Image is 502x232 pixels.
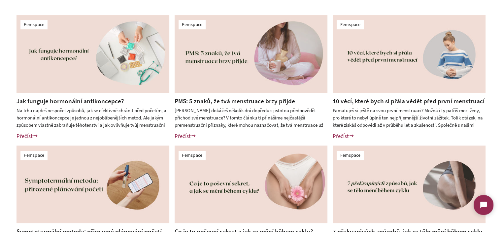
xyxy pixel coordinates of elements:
[333,97,485,105] a: 10 věcí, které bych si přála vědět před první menstruací
[17,97,124,105] a: Jak funguje hormonální antikoncepce?
[175,146,327,223] img: Co je to poševní sekret a jak se mění během cyklu?
[333,15,485,93] img: 10 věcí, které bych si přála vědět před první menstruací
[468,189,499,220] iframe: Tidio Chat
[182,21,202,27] a: Femspace
[340,21,360,27] a: Femspace
[17,146,169,223] img: Symptotermální metoda: přirozené plánování početí
[175,132,196,140] a: Přečíst
[17,15,169,93] img: Jak funguje hormonální antikoncepce?
[24,152,44,158] a: Femspace
[340,152,360,158] a: Femspace
[24,21,44,27] a: Femspace
[175,97,295,105] a: PMS: 5 znaků, že tvá menstruace brzy přijde
[17,132,38,140] a: Přečíst
[333,146,485,223] img: 7 překvapivých způsobů, jak se tělo mění během cyklu
[333,107,485,128] div: Pamatuješ si ještě na svou první menstruaci? Možná i ty patříš mezi ženy, pro které to nebyl úpln...
[182,152,202,158] a: Femspace
[17,107,169,128] div: Na trhu najdeš nespočet způsobů, jak se efektivně chránit před početím, a hormonální antikoncepce...
[333,132,354,140] a: Přečíst
[175,15,327,93] img: PMS: 5 znaků, že tvá menstruace brzy přijde
[175,107,327,128] div: [PERSON_NAME] dokážeš několik dní dopředu s jistotou předpovědět příchod své menstruace? V tomto ...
